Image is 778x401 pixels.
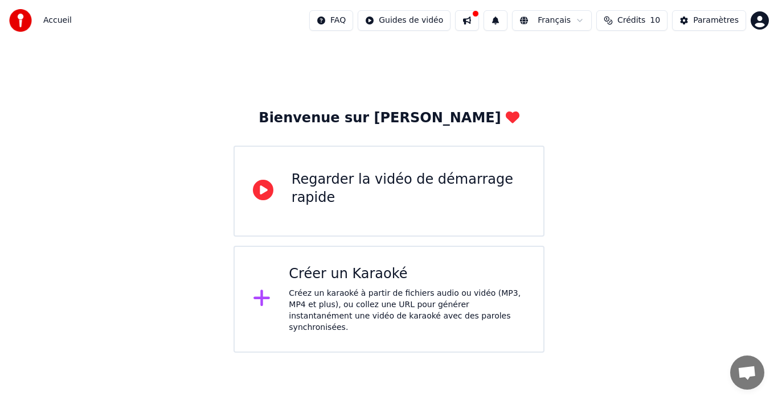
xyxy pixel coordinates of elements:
div: Regarder la vidéo de démarrage rapide [292,171,525,207]
span: Crédits [617,15,645,26]
button: Crédits10 [596,10,668,31]
nav: breadcrumb [43,15,72,26]
div: Créer un Karaoké [289,265,525,283]
span: Accueil [43,15,72,26]
div: Paramètres [693,15,739,26]
button: Paramètres [672,10,746,31]
button: FAQ [309,10,353,31]
div: Bienvenue sur [PERSON_NAME] [259,109,519,127]
div: Ouvrir le chat [730,355,764,390]
div: Créez un karaoké à partir de fichiers audio ou vidéo (MP3, MP4 et plus), ou collez une URL pour g... [289,288,525,333]
span: 10 [650,15,660,26]
button: Guides de vidéo [358,10,451,31]
img: youka [9,9,32,32]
